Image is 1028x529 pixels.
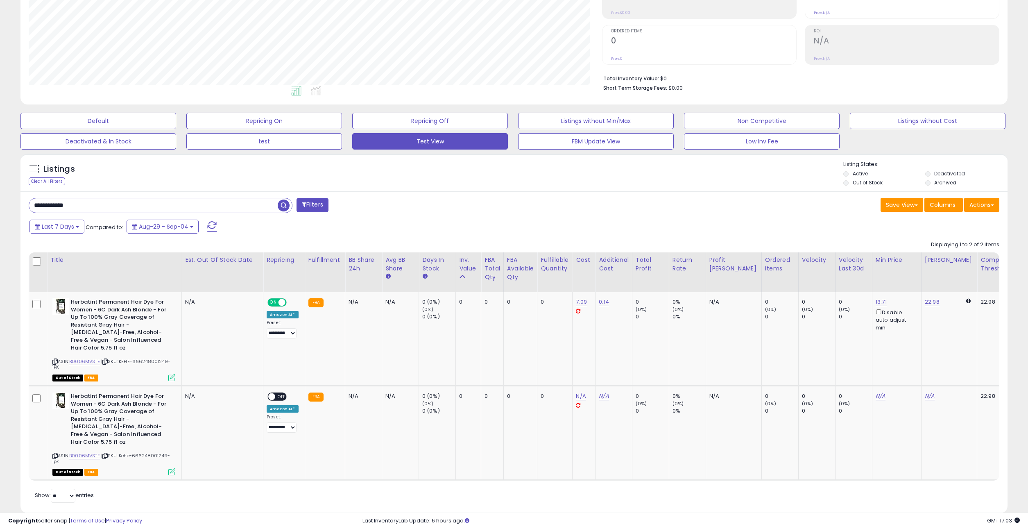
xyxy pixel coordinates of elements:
[925,298,940,306] a: 22.98
[52,375,83,381] span: All listings that are currently out of stock and unavailable for purchase on Amazon
[876,298,887,306] a: 13.71
[518,133,674,150] button: FBM Update View
[362,517,1020,525] div: Last InventoryLab Update: 6 hours ago.
[636,306,647,313] small: (0%)
[673,306,684,313] small: (0%)
[839,313,872,320] div: 0
[459,393,475,400] div: 0
[876,392,885,400] a: N/A
[673,313,706,320] div: 0%
[285,299,299,306] span: OFF
[611,10,630,15] small: Prev: $0.00
[422,306,434,313] small: (0%)
[765,407,798,415] div: 0
[42,222,74,231] span: Last 7 Days
[814,36,999,47] h2: N/A
[267,405,299,413] div: Amazon AI *
[459,298,475,306] div: 0
[673,400,684,407] small: (0%)
[485,393,497,400] div: 0
[127,220,199,234] button: Aug-29 - Sep-04
[422,273,427,280] small: Days In Stock.
[599,392,609,400] a: N/A
[485,298,497,306] div: 0
[980,256,1023,273] div: Comp. Price Threshold
[459,256,478,273] div: Inv. value
[52,298,175,380] div: ASIN:
[352,133,508,150] button: Test View
[673,256,702,273] div: Return Rate
[352,113,508,129] button: Repricing Off
[802,400,813,407] small: (0%)
[839,306,850,313] small: (0%)
[980,298,1020,306] div: 22.98
[268,299,279,306] span: ON
[876,256,918,264] div: Min Price
[802,306,813,313] small: (0%)
[881,198,923,212] button: Save View
[507,256,534,282] div: FBA Available Qty
[35,491,94,499] span: Show: entries
[29,177,65,185] div: Clear All Filters
[69,358,100,365] a: B0006MVSTE
[139,222,188,231] span: Aug-29 - Sep-04
[576,298,587,306] a: 7.09
[765,306,777,313] small: (0%)
[930,201,956,209] span: Columns
[802,407,835,415] div: 0
[349,256,378,273] div: BB Share 24h.
[934,170,965,177] label: Deactivated
[599,298,609,306] a: 0.14
[84,469,98,476] span: FBA
[422,256,452,273] div: Days In Stock
[8,517,38,524] strong: Copyright
[385,298,412,306] div: N/A
[185,256,260,264] div: Est. Out Of Stock Date
[518,113,674,129] button: Listings without Min/Max
[20,113,176,129] button: Default
[275,393,288,400] span: OFF
[611,29,796,34] span: Ordered Items
[814,10,830,15] small: Prev: N/A
[52,393,175,475] div: ASIN:
[684,133,840,150] button: Low Inv Fee
[52,469,83,476] span: All listings that are currently out of stock and unavailable for purchase on Amazon
[186,113,342,129] button: Repricing On
[765,313,798,320] div: 0
[611,56,623,61] small: Prev: 0
[8,517,142,525] div: seller snap | |
[52,358,170,370] span: | SKU: KEHE-666248001249-1PK
[422,313,455,320] div: 0 (0%)
[802,298,835,306] div: 0
[422,400,434,407] small: (0%)
[765,298,798,306] div: 0
[673,407,706,415] div: 0%
[802,313,835,320] div: 0
[422,407,455,415] div: 0 (0%)
[668,84,683,92] span: $0.00
[69,452,100,459] a: B0006MVSTE
[29,220,84,234] button: Last 7 Days
[673,393,706,400] div: 0%
[576,256,592,264] div: Cost
[422,393,455,400] div: 0 (0%)
[843,161,1008,168] p: Listing States:
[839,400,850,407] small: (0%)
[684,113,840,129] button: Non Competitive
[267,320,299,338] div: Preset:
[853,179,883,186] label: Out of Stock
[765,400,777,407] small: (0%)
[297,198,328,212] button: Filters
[814,29,999,34] span: ROI
[980,393,1020,400] div: 22.98
[636,393,669,400] div: 0
[267,414,299,433] div: Preset:
[603,73,993,83] li: $0
[20,133,176,150] button: Deactivated & In Stock
[931,241,999,249] div: Displaying 1 to 2 of 2 items
[802,256,832,264] div: Velocity
[709,256,758,273] div: Profit [PERSON_NAME]
[43,163,75,175] h5: Listings
[839,298,872,306] div: 0
[349,298,376,306] div: N/A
